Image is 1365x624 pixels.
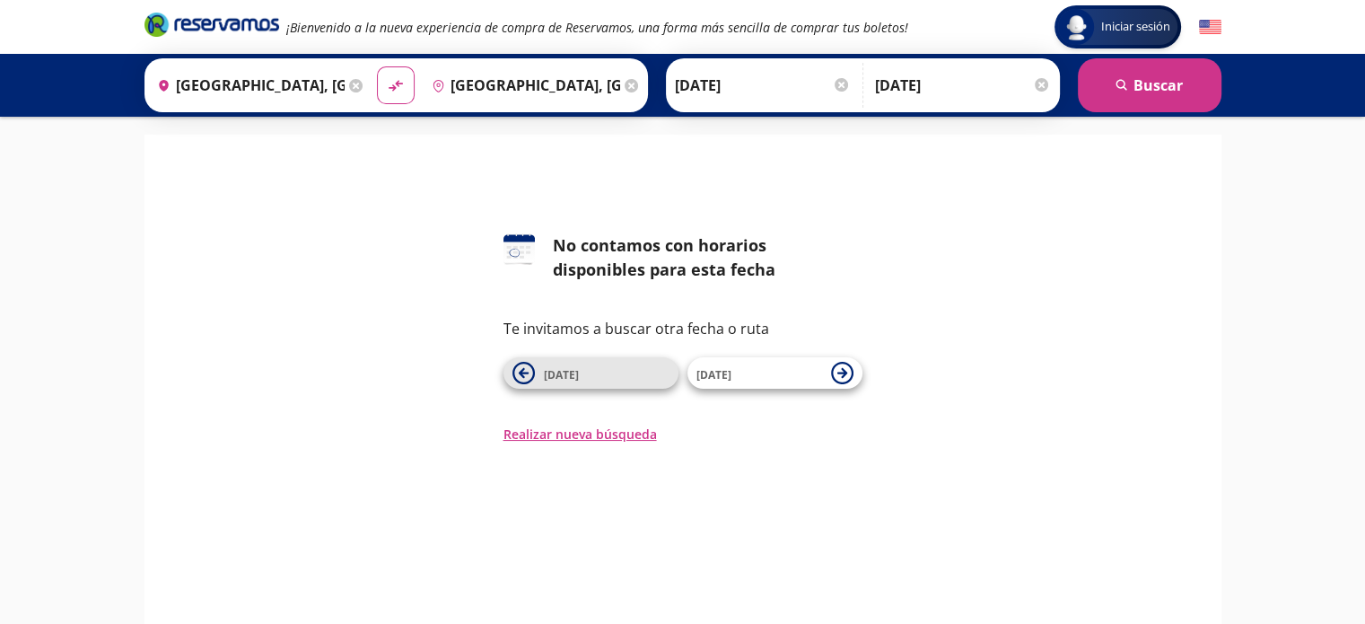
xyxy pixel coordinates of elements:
[875,63,1051,108] input: Opcional
[1094,18,1177,36] span: Iniciar sesión
[1199,16,1221,39] button: English
[544,367,579,382] span: [DATE]
[503,318,862,339] p: Te invitamos a buscar otra fecha o ruta
[696,367,731,382] span: [DATE]
[144,11,279,38] i: Brand Logo
[150,63,346,108] input: Buscar Origen
[1078,58,1221,112] button: Buscar
[286,19,908,36] em: ¡Bienvenido a la nueva experiencia de compra de Reservamos, una forma más sencilla de comprar tus...
[503,357,678,389] button: [DATE]
[144,11,279,43] a: Brand Logo
[503,425,657,444] button: Realizar nueva búsqueda
[675,63,851,108] input: Elegir Fecha
[424,63,620,108] input: Buscar Destino
[687,357,862,389] button: [DATE]
[553,233,862,282] div: No contamos con horarios disponibles para esta fecha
